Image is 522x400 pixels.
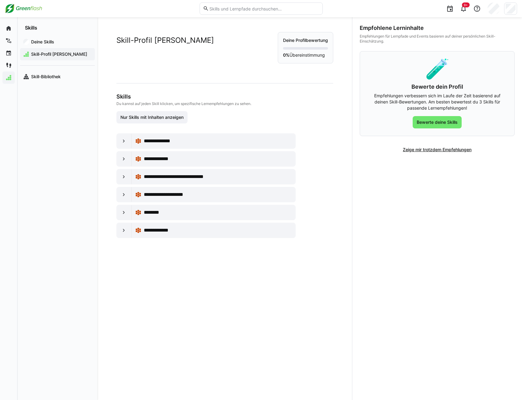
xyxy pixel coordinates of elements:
button: Bewerte deine Skills [413,116,462,128]
span: Skill-Profil [PERSON_NAME] [30,51,92,57]
p: Deine Profilbewertung [283,37,328,43]
span: Zeige mir trotzdem Empfehlungen [402,147,472,153]
input: Skills und Lernpfade durchsuchen… [209,6,319,11]
button: Zeige mir trotzdem Empfehlungen [399,143,475,156]
p: Übereinstimmung [283,52,328,58]
h2: Skill-Profil [PERSON_NAME] [116,36,214,45]
h3: Skills [116,93,332,100]
div: Empfehlungen für Lernpfade und Events basieren auf deiner persönlichen Skill-Einschätzung. [360,34,515,44]
h3: Bewerte dein Profil [367,83,507,90]
div: Empfohlene Lerninhalte [360,25,515,31]
div: 🧪 [367,59,507,79]
button: Nur Skills mit Inhalten anzeigen [116,111,188,123]
p: Empfehlungen verbessern sich im Laufe der Zeit basierend auf deinen Skill-Bewertungen. Am besten ... [367,93,507,111]
p: Du kannst auf jeden Skill klicken, um spezifische Lernempfehlungen zu sehen. [116,101,332,106]
strong: 0% [283,52,289,58]
span: 9+ [464,3,468,7]
span: Nur Skills mit Inhalten anzeigen [119,114,184,120]
span: Bewerte deine Skills [416,119,459,125]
